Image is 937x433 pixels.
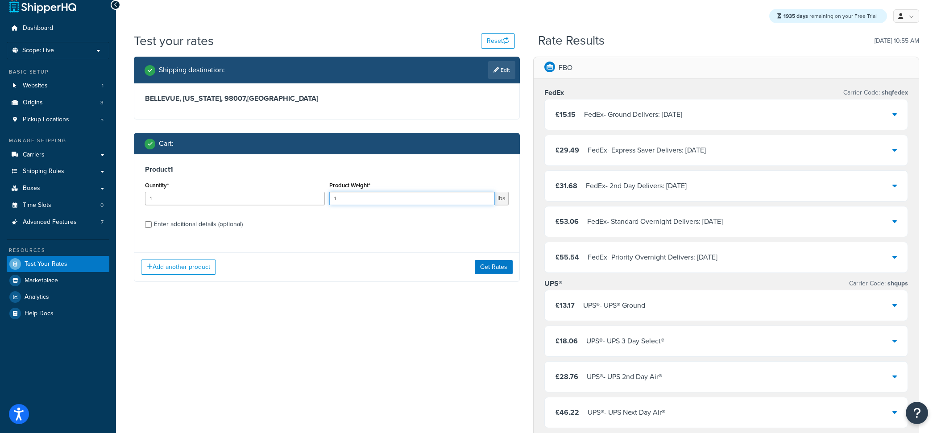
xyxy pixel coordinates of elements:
span: Shipping Rules [23,168,64,175]
div: FedEx - 2nd Day Delivers: [DATE] [586,180,687,192]
button: Open Resource Center [906,402,928,424]
span: 1 [102,82,104,90]
li: Websites [7,78,109,94]
span: Websites [23,82,48,90]
div: FedEx - Standard Overnight Delivers: [DATE] [587,215,723,228]
span: £13.17 [556,300,575,310]
li: Time Slots [7,197,109,214]
div: Resources [7,247,109,254]
a: Analytics [7,289,109,305]
input: 0.00 [329,192,495,205]
p: [DATE] 10:55 AM [875,35,919,47]
span: Scope: Live [22,47,54,54]
li: Pickup Locations [7,111,109,128]
a: Pickup Locations5 [7,111,109,128]
a: Carriers [7,147,109,163]
h2: Shipping destination : [159,66,225,74]
span: Boxes [23,185,40,192]
label: Quantity* [145,182,169,189]
div: FedEx - Priority Overnight Delivers: [DATE] [588,251,717,264]
span: £29.49 [556,145,579,155]
h2: Rate Results [538,34,605,48]
span: remaining on your Free Trial [784,12,877,20]
div: UPS® - UPS® Ground [583,299,645,312]
span: £46.22 [556,407,579,417]
p: Carrier Code: [843,87,908,99]
a: Time Slots0 [7,197,109,214]
a: Dashboard [7,20,109,37]
div: Basic Setup [7,68,109,76]
span: Time Slots [23,202,51,209]
a: Origins3 [7,95,109,111]
div: Manage Shipping [7,137,109,144]
span: Help Docs [25,310,54,318]
span: Pickup Locations [23,116,69,124]
span: Marketplace [25,277,58,285]
h3: Product 1 [145,165,509,174]
input: Enter additional details (optional) [145,221,152,228]
span: shqfedex [880,88,908,97]
label: Product Weight* [329,182,370,189]
a: Help Docs [7,305,109,322]
input: 0.0 [145,192,325,205]
span: Origins [23,99,43,107]
a: Test Your Rates [7,256,109,272]
button: Add another product [141,260,216,275]
div: UPS® - UPS 2nd Day Air® [587,371,662,383]
span: Dashboard [23,25,53,32]
h3: UPS® [544,279,562,288]
p: FBO [559,62,572,74]
span: £15.15 [556,109,576,120]
span: 0 [100,202,104,209]
span: £28.76 [556,371,578,382]
a: Advanced Features7 [7,214,109,231]
a: Websites1 [7,78,109,94]
li: Origins [7,95,109,111]
span: £55.54 [556,252,579,262]
a: Edit [488,61,515,79]
button: Reset [481,33,515,49]
h2: Cart : [159,140,174,148]
span: 3 [100,99,104,107]
div: Enter additional details (optional) [154,218,243,231]
h3: FedEx [544,88,564,97]
div: FedEx - Express Saver Delivers: [DATE] [588,144,706,157]
span: £31.68 [556,181,577,191]
li: Advanced Features [7,214,109,231]
strong: 1935 days [784,12,808,20]
a: Marketplace [7,272,109,289]
h1: Test your rates [134,32,214,49]
span: Test Your Rates [25,260,67,268]
div: UPS® - UPS 3 Day Select® [586,335,664,347]
span: £18.06 [556,336,578,346]
span: 7 [101,219,104,226]
span: shqups [886,279,908,288]
div: FedEx - Ground Delivers: [DATE] [584,108,682,121]
span: £53.06 [556,216,579,227]
h3: BELLEVUE, [US_STATE], 98007 , [GEOGRAPHIC_DATA] [145,94,509,103]
button: Get Rates [475,260,513,274]
span: Analytics [25,293,49,301]
p: Carrier Code: [849,277,908,290]
span: Carriers [23,151,45,159]
div: UPS® - UPS Next Day Air® [588,406,665,419]
span: 5 [100,116,104,124]
span: lbs [495,192,509,205]
a: Shipping Rules [7,163,109,180]
span: Advanced Features [23,219,77,226]
a: Boxes [7,180,109,197]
